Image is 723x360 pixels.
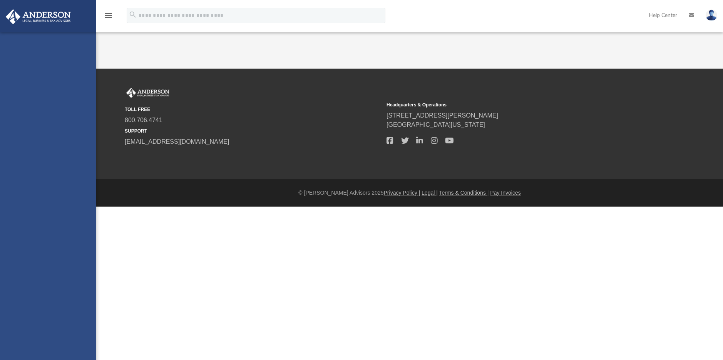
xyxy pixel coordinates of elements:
a: Terms & Conditions | [439,190,489,196]
img: User Pic [706,10,717,21]
a: [EMAIL_ADDRESS][DOMAIN_NAME] [125,138,229,145]
a: Pay Invoices [490,190,520,196]
a: [STREET_ADDRESS][PERSON_NAME] [387,112,498,119]
a: Privacy Policy | [384,190,420,196]
a: menu [104,15,113,20]
div: © [PERSON_NAME] Advisors 2025 [96,189,723,197]
a: 800.706.4741 [125,117,162,123]
small: Headquarters & Operations [387,101,643,108]
img: Anderson Advisors Platinum Portal [3,9,73,24]
small: SUPPORT [125,128,381,135]
img: Anderson Advisors Platinum Portal [125,88,171,98]
i: menu [104,11,113,20]
a: [GEOGRAPHIC_DATA][US_STATE] [387,121,485,128]
small: TOLL FREE [125,106,381,113]
i: search [129,10,137,19]
a: Legal | [422,190,438,196]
